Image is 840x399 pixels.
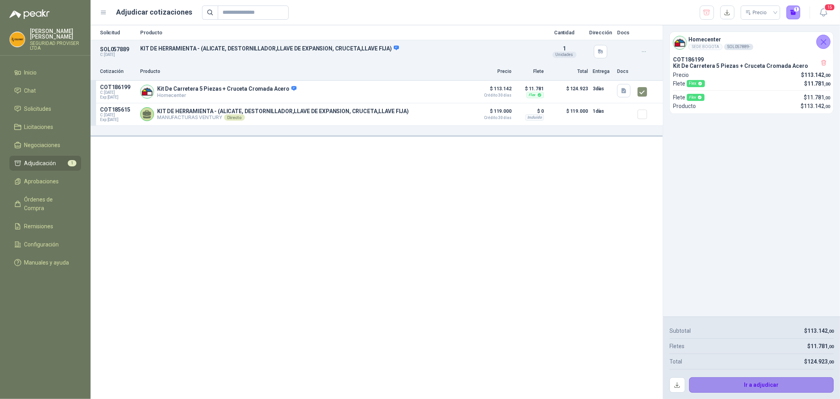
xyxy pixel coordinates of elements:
p: Kit De Carretera 5 Piezas + Cruceta Cromada Acero [157,86,297,93]
p: Docs [617,68,633,75]
p: Producto [140,68,467,75]
a: Solicitudes [9,101,81,116]
button: 1 [786,6,801,20]
p: $ [801,71,831,79]
span: 15 [824,4,835,11]
p: Flete [673,93,705,102]
span: Inicio [24,68,37,77]
p: Total [549,68,588,75]
p: $ [804,79,830,88]
div: Flex [527,92,544,98]
img: Company Logo [673,36,686,49]
p: 1 días [593,106,612,116]
p: $ [801,102,830,110]
span: Exp: [DATE] [100,95,135,100]
span: 113.142 [804,72,830,78]
span: Negociaciones [24,141,61,149]
h4: Homecenter [688,35,753,44]
p: COT186199 [673,56,830,63]
span: Adjudicación [24,159,56,168]
span: 113.142 [807,328,834,334]
p: $ 11.781 [516,84,544,93]
a: Chat [9,83,81,98]
span: ,00 [828,360,834,365]
p: Precio [673,71,689,79]
p: KIT DE HERRAMIENTA - (ALICATE, DESTORNILLADOR,LLAVE DE EXPANSION, CRUCETA,LLAVE FIJA) [140,45,540,52]
button: 15 [816,6,831,20]
p: $ [807,342,834,351]
span: 1 [563,45,566,52]
p: $ [804,357,834,366]
a: Negociaciones [9,138,81,153]
div: Flex [687,80,705,87]
a: Manuales y ayuda [9,255,81,270]
span: Manuales y ayuda [24,258,69,267]
span: Crédito 30 días [472,116,512,120]
span: Solicitudes [24,104,52,113]
p: Entrega [593,68,612,75]
div: Incluido [525,114,544,121]
span: Crédito 30 días [472,93,512,97]
p: $ 113.142 [472,84,512,97]
p: $ 119.000 [549,106,588,122]
img: Company Logo [10,32,25,47]
p: 3 días [593,84,612,93]
p: $ [804,326,834,335]
span: C: [DATE] [100,90,135,95]
p: $ 124.923 [549,84,588,100]
p: Fletes [669,342,684,351]
div: Precio [745,7,768,19]
img: Logo peakr [9,9,50,19]
p: Producto [140,30,540,35]
div: Flex [687,94,705,101]
a: Inicio [9,65,81,80]
span: ,00 [828,344,834,349]
span: ,00 [824,82,830,87]
img: Company Logo [141,85,154,98]
p: Dirección [589,30,612,35]
p: $ [804,93,830,102]
div: SOL057889 - [724,44,753,50]
span: Licitaciones [24,123,54,131]
span: Órdenes de Compra [24,195,74,213]
div: Company LogoHomecenterSEDE BOGOTASOL057889- [670,32,833,53]
p: $ 119.000 [472,106,512,120]
p: KIT DE HERRAMIENTA - (ALICATE, DESTORNILLADOR,LLAVE DE EXPANSION, CRUCETA,LLAVE FIJA) [157,108,409,114]
span: 11.781 [807,94,830,101]
span: Remisiones [24,222,54,231]
p: Cotización [100,68,135,75]
span: 124.923 [807,358,834,365]
p: COT185615 [100,106,135,113]
p: SOL057889 [100,46,135,52]
p: MANUFACTURAS VENTURY [157,114,409,121]
span: ,00 [824,95,830,101]
p: Subtotal [669,326,691,335]
p: Flete [673,79,705,88]
span: 1 [68,160,76,166]
p: Precio [472,68,512,75]
p: Flete [516,68,544,75]
span: ,00 [828,329,834,334]
p: Total [669,357,682,366]
span: Chat [24,86,36,95]
p: Cantidad [545,30,584,35]
p: Homecenter [157,92,297,98]
p: SEGURIDAD PROVISER LTDA [30,41,81,50]
span: C: [DATE] [100,113,135,117]
span: ,00 [824,104,830,109]
div: Unidades [553,52,577,58]
a: Configuración [9,237,81,252]
h1: Adjudicar cotizaciones [117,7,193,18]
button: Cerrar [816,35,831,49]
a: Licitaciones [9,119,81,134]
span: ,00 [824,73,830,78]
span: Aprobaciones [24,177,59,186]
button: Ir a adjudicar [689,377,834,393]
div: Directo [224,114,245,121]
span: 11.781 [810,343,834,349]
span: Exp: [DATE] [100,117,135,122]
p: [PERSON_NAME] [PERSON_NAME] [30,28,81,39]
p: Kit De Carretera 5 Piezas + Cruceta Cromada Acero [673,63,830,69]
div: SEDE BOGOTA [688,44,723,50]
p: COT186199 [100,84,135,90]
